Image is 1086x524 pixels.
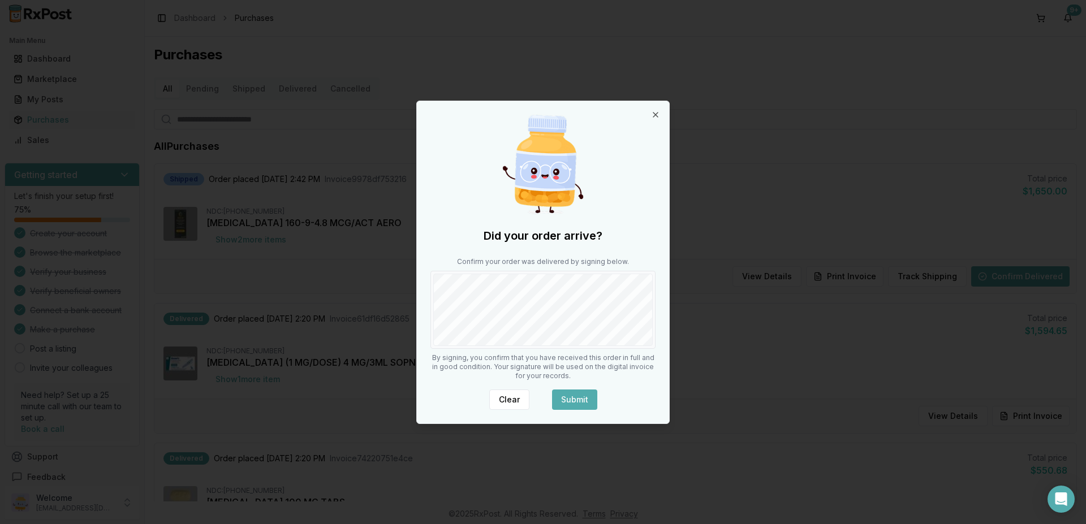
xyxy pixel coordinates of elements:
button: Clear [489,389,529,410]
img: Happy Pill Bottle [489,110,597,219]
p: Confirm your order was delivered by signing below. [430,257,656,266]
button: Submit [552,389,597,410]
p: By signing, you confirm that you have received this order in full and in good condition. Your sig... [430,353,656,380]
h2: Did your order arrive? [430,228,656,244]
